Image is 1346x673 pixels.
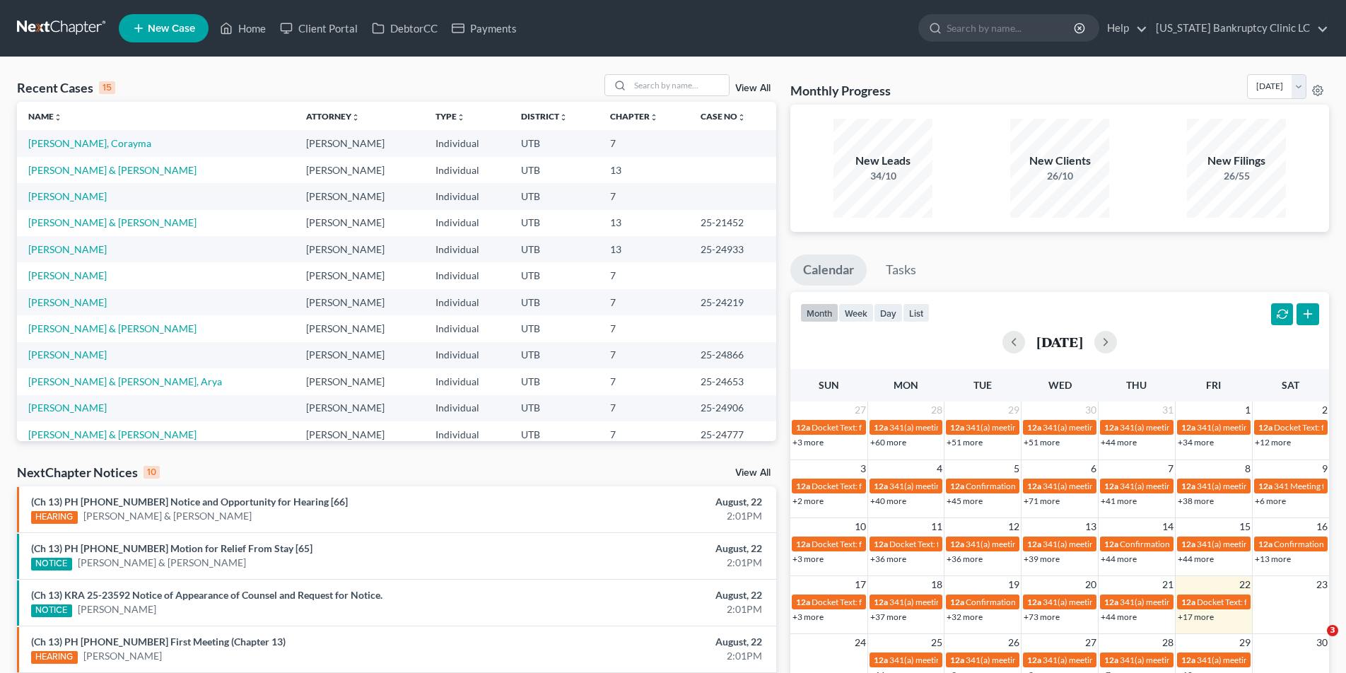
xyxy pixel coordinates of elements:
[689,342,776,368] td: 25-24866
[1048,379,1072,391] span: Wed
[599,183,689,209] td: 7
[83,509,252,523] a: [PERSON_NAME] & [PERSON_NAME]
[28,269,107,281] a: [PERSON_NAME]
[610,111,658,122] a: Chapterunfold_more
[424,368,510,394] td: Individual
[701,111,746,122] a: Case Nounfold_more
[689,368,776,394] td: 25-24653
[306,111,360,122] a: Attorneyunfold_more
[870,611,906,622] a: +37 more
[1181,481,1195,491] span: 12a
[874,597,888,607] span: 12a
[735,468,771,478] a: View All
[930,518,944,535] span: 11
[1027,422,1041,433] span: 12a
[889,539,1016,549] span: Docket Text: for [PERSON_NAME]
[947,554,983,564] a: +36 more
[435,111,465,122] a: Typeunfold_more
[1007,518,1021,535] span: 12
[950,539,964,549] span: 12a
[1282,379,1299,391] span: Sat
[1178,496,1214,506] a: +38 more
[812,422,938,433] span: Docket Text: for [PERSON_NAME]
[599,130,689,156] td: 7
[796,481,810,491] span: 12a
[889,481,1026,491] span: 341(a) meeting for [PERSON_NAME]
[689,289,776,315] td: 25-24219
[689,421,776,447] td: 25-24777
[1255,496,1286,506] a: +6 more
[510,315,599,341] td: UTB
[1120,539,1282,549] span: Confirmation Hearing for [PERSON_NAME]
[528,509,762,523] div: 2:01PM
[599,315,689,341] td: 7
[966,655,1102,665] span: 341(a) meeting for [PERSON_NAME]
[812,597,938,607] span: Docket Text: for [PERSON_NAME]
[1089,460,1098,477] span: 6
[1161,634,1175,651] span: 28
[17,464,160,481] div: NextChapter Notices
[930,634,944,651] span: 25
[28,375,222,387] a: [PERSON_NAME] & [PERSON_NAME], Arya
[28,216,197,228] a: [PERSON_NAME] & [PERSON_NAME]
[1238,634,1252,651] span: 29
[528,556,762,570] div: 2:01PM
[424,421,510,447] td: Individual
[874,539,888,549] span: 12a
[833,169,932,183] div: 34/10
[874,481,888,491] span: 12a
[947,15,1076,41] input: Search by name...
[365,16,445,41] a: DebtorCC
[1084,634,1098,651] span: 27
[28,322,197,334] a: [PERSON_NAME] & [PERSON_NAME]
[599,210,689,236] td: 13
[510,395,599,421] td: UTB
[1120,481,1256,491] span: 341(a) meeting for [PERSON_NAME]
[889,422,1026,433] span: 341(a) meeting for [PERSON_NAME]
[1321,460,1329,477] span: 9
[510,368,599,394] td: UTB
[510,183,599,209] td: UTB
[54,113,62,122] i: unfold_more
[31,636,286,648] a: (Ch 13) PH [PHONE_NUMBER] First Meeting (Chapter 13)
[510,421,599,447] td: UTB
[689,395,776,421] td: 25-24906
[528,542,762,556] div: August, 22
[894,379,918,391] span: Mon
[1024,554,1060,564] a: +39 more
[1101,437,1137,447] a: +44 more
[1178,611,1214,622] a: +17 more
[1181,597,1195,607] span: 12a
[1084,402,1098,419] span: 30
[853,576,867,593] span: 17
[28,190,107,202] a: [PERSON_NAME]
[1027,539,1041,549] span: 12a
[28,111,62,122] a: Nameunfold_more
[424,315,510,341] td: Individual
[424,183,510,209] td: Individual
[1327,625,1338,636] span: 3
[351,113,360,122] i: unfold_more
[874,303,903,322] button: day
[1258,422,1272,433] span: 12a
[457,113,465,122] i: unfold_more
[1084,576,1098,593] span: 20
[1315,518,1329,535] span: 16
[31,651,78,664] div: HEARING
[1010,153,1109,169] div: New Clients
[1258,539,1272,549] span: 12a
[31,542,312,554] a: (Ch 13) PH [PHONE_NUMBER] Motion for Relief From Stay [65]
[790,82,891,99] h3: Monthly Progress
[1100,16,1147,41] a: Help
[650,113,658,122] i: unfold_more
[1101,496,1137,506] a: +41 more
[273,16,365,41] a: Client Portal
[870,496,906,506] a: +40 more
[1043,422,1179,433] span: 341(a) meeting for [PERSON_NAME]
[930,576,944,593] span: 18
[947,437,983,447] a: +51 more
[1178,437,1214,447] a: +34 more
[889,597,1101,607] span: 341(a) meeting for [PERSON_NAME] & [PERSON_NAME]
[599,421,689,447] td: 7
[1161,402,1175,419] span: 31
